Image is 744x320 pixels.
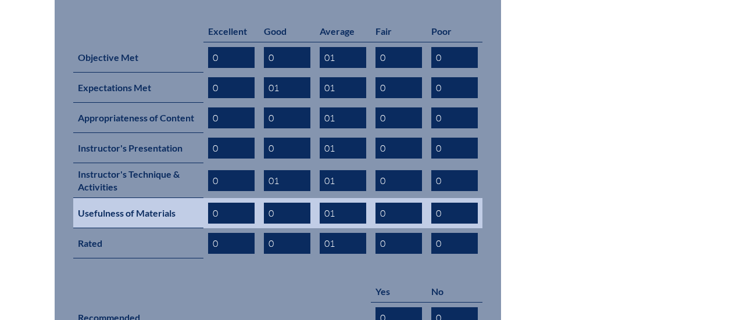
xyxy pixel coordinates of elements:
th: No [427,281,482,303]
th: Rated [73,228,203,258]
th: Excellent [203,20,259,42]
th: Appropriateness of Content [73,103,203,133]
th: Poor [427,20,482,42]
th: Good [259,20,315,42]
th: Instructor's Technique & Activities [73,163,203,198]
th: Instructor's Presentation [73,133,203,163]
th: Yes [371,281,427,303]
th: Usefulness of Materials [73,198,203,228]
th: Average [315,20,371,42]
th: Expectations Met [73,73,203,103]
th: Fair [371,20,427,42]
th: Objective Met [73,42,203,73]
